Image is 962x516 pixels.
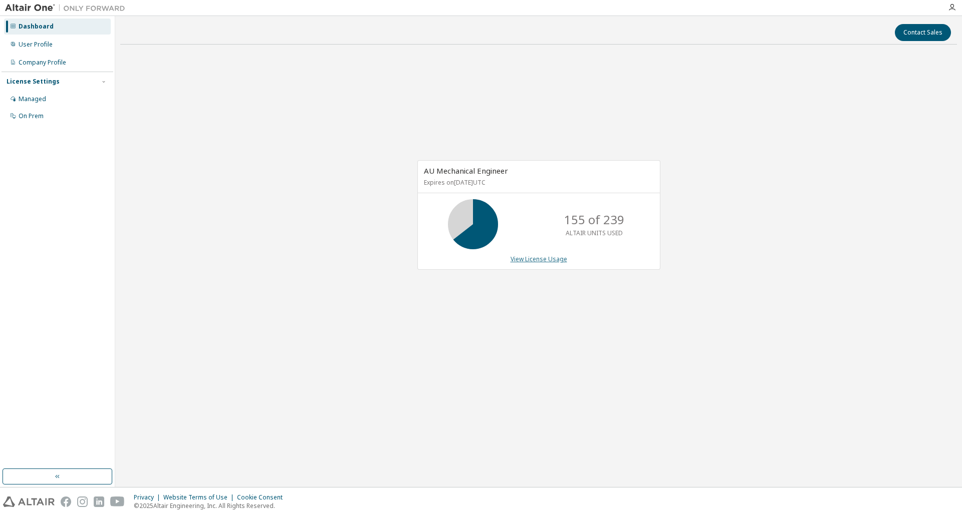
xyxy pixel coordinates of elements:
p: © 2025 Altair Engineering, Inc. All Rights Reserved. [134,501,289,510]
div: License Settings [7,78,60,86]
img: altair_logo.svg [3,496,55,507]
img: instagram.svg [77,496,88,507]
button: Contact Sales [895,24,951,41]
div: User Profile [19,41,53,49]
div: On Prem [19,112,44,120]
p: ALTAIR UNITS USED [566,229,623,237]
img: youtube.svg [110,496,125,507]
div: Dashboard [19,23,54,31]
img: Altair One [5,3,130,13]
p: Expires on [DATE] UTC [424,178,651,187]
img: linkedin.svg [94,496,104,507]
p: 155 of 239 [564,211,624,228]
span: AU Mechanical Engineer [424,166,508,176]
div: Managed [19,95,46,103]
a: View License Usage [511,255,567,263]
div: Cookie Consent [237,493,289,501]
img: facebook.svg [61,496,71,507]
div: Company Profile [19,59,66,67]
div: Privacy [134,493,163,501]
div: Website Terms of Use [163,493,237,501]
